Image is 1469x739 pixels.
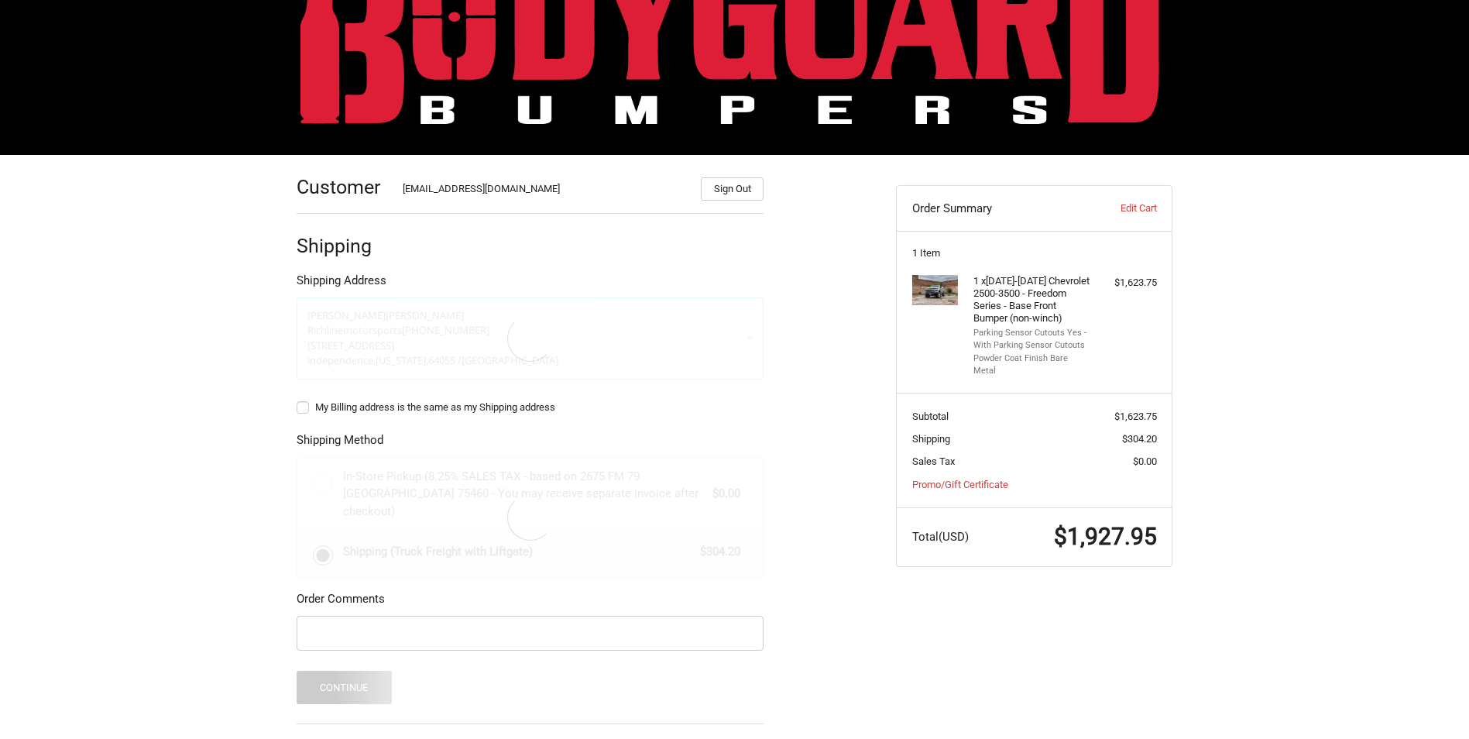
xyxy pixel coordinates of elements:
button: Continue [297,671,392,704]
a: Promo/Gift Certificate [912,479,1008,490]
label: My Billing address is the same as my Shipping address [297,401,764,414]
h3: 1 Item [912,247,1157,260]
div: $1,623.75 [1096,275,1157,290]
span: $1,927.95 [1054,523,1157,550]
div: [EMAIL_ADDRESS][DOMAIN_NAME] [403,181,686,201]
button: Sign Out [701,177,764,201]
span: $304.20 [1122,433,1157,445]
li: Parking Sensor Cutouts Yes - With Parking Sensor Cutouts [973,327,1092,352]
legend: Order Comments [297,590,385,615]
iframe: Chat Widget [1392,665,1469,739]
span: Shipping [912,433,950,445]
legend: Shipping Method [297,431,383,456]
span: Subtotal [912,411,949,422]
h2: Shipping [297,234,387,258]
h3: Order Summary [912,201,1080,216]
li: Powder Coat Finish Bare Metal [973,352,1092,378]
a: Edit Cart [1079,201,1156,216]
h4: 1 x [DATE]-[DATE] Chevrolet 2500-3500 - Freedom Series - Base Front Bumper (non-winch) [973,275,1092,325]
span: $1,623.75 [1114,411,1157,422]
span: Sales Tax [912,455,955,467]
span: $0.00 [1133,455,1157,467]
span: Total (USD) [912,530,969,544]
h2: Customer [297,175,387,199]
legend: Shipping Address [297,272,386,297]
